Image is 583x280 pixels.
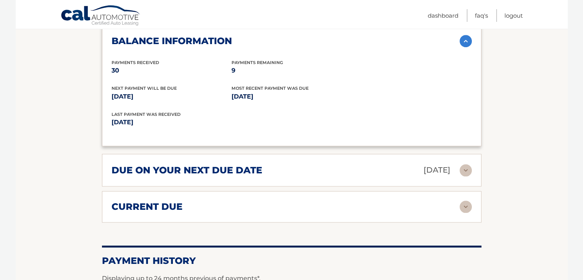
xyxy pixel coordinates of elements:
[460,201,472,213] img: accordion-rest.svg
[112,60,159,65] span: Payments Received
[232,86,309,91] span: Most Recent Payment Was Due
[61,5,141,27] a: Cal Automotive
[112,91,232,102] p: [DATE]
[232,60,283,65] span: Payments Remaining
[232,91,351,102] p: [DATE]
[232,65,351,76] p: 9
[460,35,472,47] img: accordion-active.svg
[424,163,450,177] p: [DATE]
[112,86,177,91] span: Next Payment will be due
[112,165,262,176] h2: due on your next due date
[428,9,458,22] a: Dashboard
[504,9,523,22] a: Logout
[460,164,472,176] img: accordion-rest.svg
[112,201,182,212] h2: current due
[475,9,488,22] a: FAQ's
[112,65,232,76] p: 30
[102,255,481,267] h2: Payment History
[112,112,181,117] span: Last Payment was received
[112,117,292,128] p: [DATE]
[112,35,232,47] h2: balance information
